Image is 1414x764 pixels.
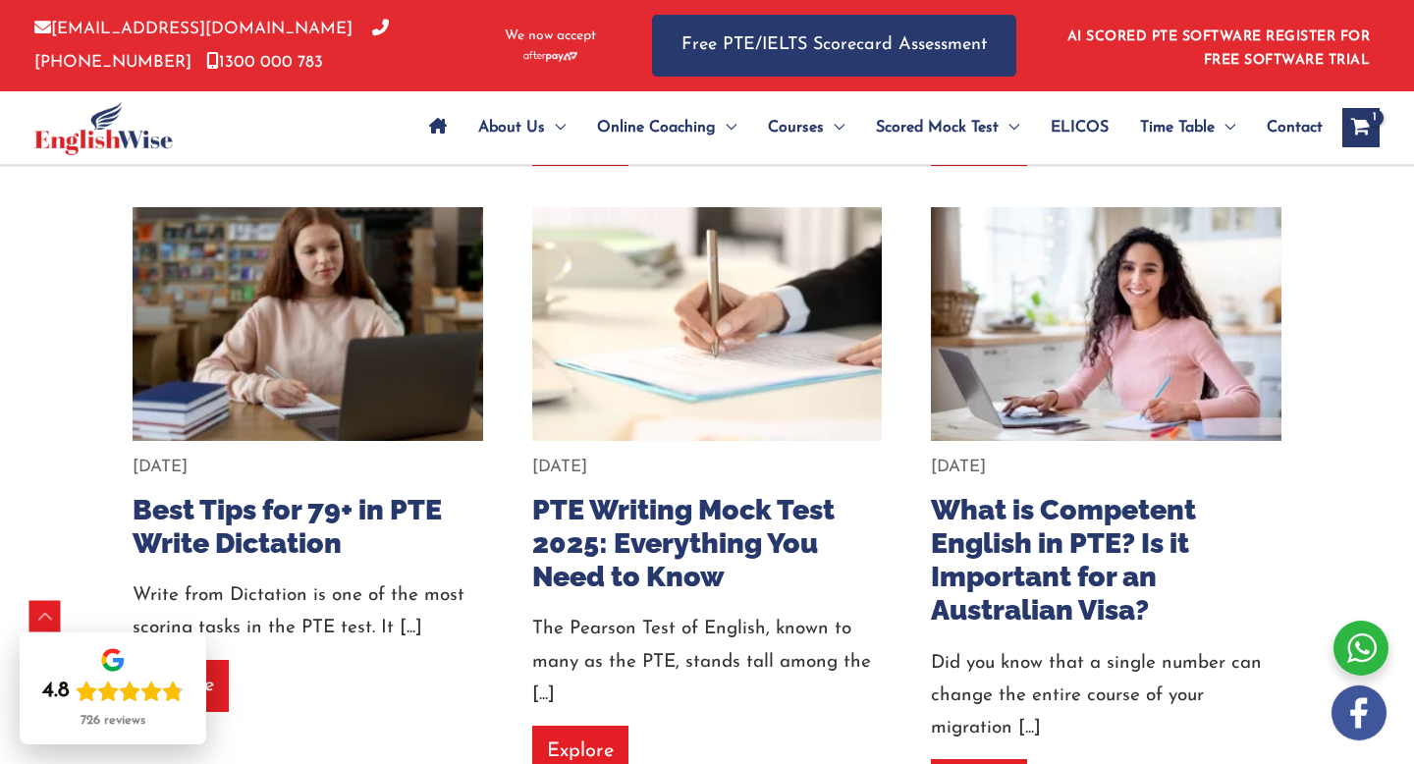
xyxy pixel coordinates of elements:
a: About UsMenu Toggle [462,93,581,162]
div: Rating: 4.8 out of 5 [42,678,184,705]
a: View Shopping Cart, 1 items [1342,108,1380,147]
span: Menu Toggle [1215,93,1235,162]
div: Did you know that a single number can change the entire course of your migration [...] [931,647,1281,745]
span: We now accept [505,27,596,46]
div: 4.8 [42,678,70,705]
span: Menu Toggle [545,93,566,162]
img: Afterpay-Logo [523,51,577,62]
a: Time TableMenu Toggle [1124,93,1251,162]
a: ELICOS [1035,93,1124,162]
a: Scored Mock TestMenu Toggle [860,93,1035,162]
a: What is Competent English in PTE? Is it Important for an Australian Visa? [931,493,1196,628]
a: Contact [1251,93,1323,162]
div: The Pearson Test of English, known to many as the PTE, stands tall among the [...] [532,613,883,711]
a: AI SCORED PTE SOFTWARE REGISTER FOR FREE SOFTWARE TRIAL [1067,29,1371,68]
img: cropped-ew-logo [34,101,173,155]
a: [EMAIL_ADDRESS][DOMAIN_NAME] [34,21,353,37]
span: [DATE] [532,459,587,475]
nav: Site Navigation: Main Menu [413,93,1323,162]
span: Menu Toggle [999,93,1019,162]
a: PTE Writing Mock Test 2025: Everything You Need to Know [532,493,835,593]
div: 726 reviews [81,713,145,729]
span: Menu Toggle [824,93,844,162]
a: Online CoachingMenu Toggle [581,93,752,162]
span: Courses [768,93,824,162]
span: Time Table [1140,93,1215,162]
a: CoursesMenu Toggle [752,93,860,162]
span: Online Coaching [597,93,716,162]
a: Best Tips for 79+ in PTE Write Dictation [133,493,442,560]
a: Free PTE/IELTS Scorecard Assessment [652,15,1016,77]
span: [DATE] [133,459,188,475]
span: About Us [478,93,545,162]
span: Contact [1267,93,1323,162]
span: Scored Mock Test [876,93,999,162]
span: ELICOS [1051,93,1109,162]
a: [PHONE_NUMBER] [34,21,389,70]
a: 1300 000 783 [206,54,323,71]
aside: Header Widget 1 [1056,14,1380,78]
img: white-facebook.png [1332,685,1387,740]
div: Write from Dictation is one of the most scoring tasks in the PTE test. It [...] [133,579,483,645]
span: Menu Toggle [716,93,736,162]
span: [DATE] [931,459,986,475]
